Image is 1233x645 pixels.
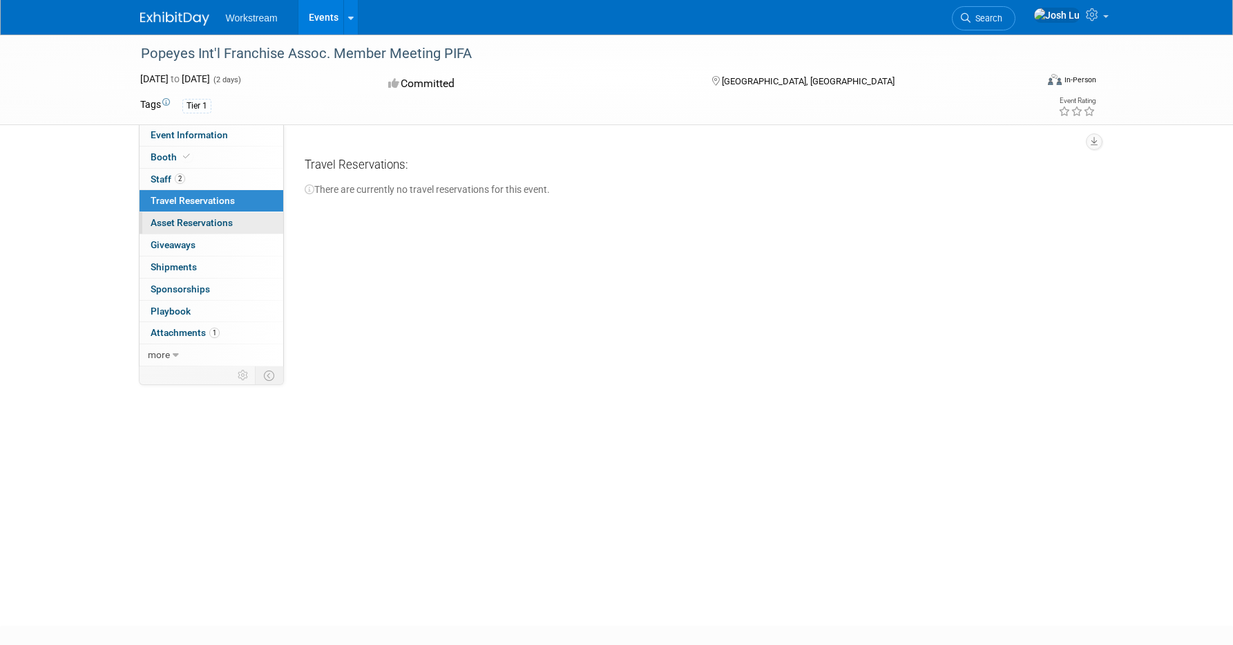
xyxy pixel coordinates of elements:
[148,349,170,360] span: more
[305,178,1083,196] div: There are currently no travel reservations for this event.
[722,76,895,86] span: [GEOGRAPHIC_DATA], [GEOGRAPHIC_DATA]
[140,301,283,322] a: Playbook
[151,151,193,162] span: Booth
[140,124,283,146] a: Event Information
[151,239,195,250] span: Giveaways
[1048,74,1062,85] img: Format-Inperson.png
[140,190,283,212] a: Travel Reservations
[140,73,210,84] span: [DATE] [DATE]
[209,328,220,338] span: 1
[140,147,283,168] a: Booth
[151,174,185,185] span: Staff
[140,212,283,234] a: Asset Reservations
[305,157,1083,178] div: Travel Reservations:
[151,306,191,317] span: Playbook
[384,72,689,96] div: Committed
[1064,75,1096,85] div: In-Person
[212,75,241,84] span: (2 days)
[140,256,283,278] a: Shipments
[140,97,170,113] td: Tags
[136,41,1015,66] div: Popeyes Int'l Franchise Assoc. Member Meeting PIFA
[226,12,278,24] span: Workstream
[151,217,233,228] span: Asset Reservations
[151,129,228,140] span: Event Information
[140,322,283,344] a: Attachments1
[169,73,182,84] span: to
[151,327,220,338] span: Attachments
[255,366,283,384] td: Toggle Event Tabs
[1033,8,1080,23] img: Josh Lu
[955,72,1097,93] div: Event Format
[183,153,190,160] i: Booth reservation complete
[140,344,283,366] a: more
[151,261,197,272] span: Shipments
[231,366,256,384] td: Personalize Event Tab Strip
[1058,97,1096,104] div: Event Rating
[140,12,209,26] img: ExhibitDay
[140,169,283,190] a: Staff2
[952,6,1015,30] a: Search
[140,234,283,256] a: Giveaways
[182,99,211,113] div: Tier 1
[140,279,283,300] a: Sponsorships
[151,283,210,295] span: Sponsorships
[151,195,235,206] span: Travel Reservations
[175,174,185,184] span: 2
[971,13,1002,24] span: Search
